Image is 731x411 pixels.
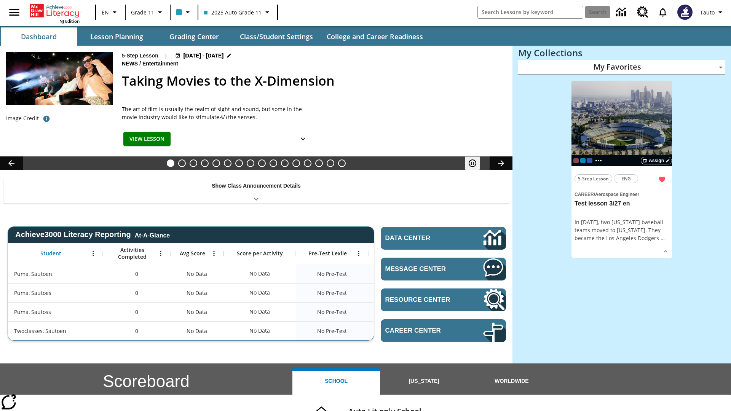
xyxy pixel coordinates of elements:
button: Slide 8 Fashion Forward in Ancient Rome [247,159,254,167]
span: 0 [135,308,138,316]
div: No Data, Puma, Sautoen [246,266,274,281]
span: The art of film is usually the realm of sight and sound, but some in the movie industry would lik... [122,105,312,121]
div: OL 2025 Auto Grade 7 [587,158,592,163]
div: 0, Puma, Sautoes [103,283,170,302]
button: Slide 11 Pre-release lesson [281,159,289,167]
button: Slide 2 Do You Want Fries With That? [178,159,186,167]
div: No Data, Twoclasses, Sautoen [246,323,274,338]
button: Slide 3 Dirty Jobs Kids Had To Do [190,159,197,167]
div: lesson details [571,81,672,258]
span: No Pre-Test, Twoclasses, Sautoen [317,327,347,335]
div: OL 2025 Auto Grade 12 [573,158,579,163]
button: Language: EN, Select a language [98,5,123,19]
div: 0, Twoclasses, Sautoen [103,321,170,340]
button: Pause [465,156,480,170]
button: Worldwide [468,368,555,395]
h2: Taking Movies to the X-Dimension [122,71,503,91]
span: Achieve3000 Literacy Reporting [15,230,170,239]
button: Slide 1 Taking Movies to the X-Dimension [167,159,174,167]
span: Student [40,250,61,257]
h3: My Collections [518,48,725,58]
span: 0 [135,289,138,297]
span: Twoclasses, Sautoen [14,327,66,335]
span: Aerospace Engineer [595,192,639,197]
div: 0, Puma, Sautoss [103,302,170,321]
span: No Data [183,304,211,320]
span: No Data [183,285,211,301]
span: 205 Auto Grade 11 [580,158,586,163]
button: Photo credit: Photo by The Asahi Shimbun via Getty Images [39,112,54,126]
span: / [594,192,595,197]
button: Dashboard [1,27,77,46]
button: Lesson carousel, Next [490,156,512,170]
img: Panel in front of the seats sprays water mist to the happy audience at a 4DX-equipped theater. [6,52,113,105]
span: 5-Step Lesson [578,175,609,183]
div: Pause [465,156,488,170]
span: No Data [183,323,211,339]
a: Data Center [381,227,506,250]
span: Score per Activity [237,250,283,257]
a: Notifications [653,2,673,22]
span: | [164,52,168,60]
span: No Pre-Test, Puma, Sautoss [317,308,347,316]
button: Open Menu [88,248,99,259]
span: Grade 11 [131,8,154,16]
button: Show Details [660,246,671,257]
a: Career Center [381,319,506,342]
button: Open Menu [208,248,220,259]
span: No Data [183,266,211,282]
p: Image Credit [6,115,39,122]
button: Slide 6 Solar Power to the People [224,159,231,167]
span: ENG [621,175,631,183]
div: At-A-Glance [135,231,170,239]
span: Puma, Sautoss [14,308,51,316]
span: No Pre-Test, Puma, Sautoes [317,289,347,297]
a: Data Center [611,2,632,23]
span: Career [575,192,594,197]
button: Open Menu [155,248,166,259]
a: Resource Center, Will open in new tab [632,2,653,22]
img: Avatar [677,5,693,20]
button: Slide 9 The Invasion of the Free CD [258,159,266,167]
button: Open Menu [353,248,364,259]
button: College and Career Readiness [321,27,429,46]
button: Slide 10 Mixed Practice: Citing Evidence [270,159,277,167]
p: 5-Step Lesson [122,52,158,60]
button: Class/Student Settings [234,27,319,46]
h3: Test lesson 3/27 en [575,200,669,208]
button: Grade: Grade 11, Select a grade [128,5,168,19]
div: No Data, Puma, Sautoss [368,302,441,321]
span: NJ Edition [59,18,80,24]
button: Slide 16 The Constitution's Balancing Act [338,159,346,167]
button: Slide 13 Between Two Worlds [304,159,311,167]
span: News [122,60,139,68]
button: Remove from Favorites [655,173,669,186]
span: Topic: Career/Aerospace Engineer [575,190,669,198]
div: No Data, Puma, Sautoen [170,264,223,283]
span: Career Center [385,327,460,335]
button: School [292,368,380,395]
button: Grading Center [156,27,232,46]
span: … [661,234,665,242]
div: My Favorites [518,60,725,75]
button: Profile/Settings [697,5,728,19]
button: Slide 15 Point of View [327,159,334,167]
span: No Pre-Test, Puma, Sautoen [317,270,347,278]
div: Show Class Announcement Details [4,177,509,204]
span: EN [102,8,109,16]
button: Show Details [295,132,311,146]
span: 0 [135,270,138,278]
span: [DATE] - [DATE] [184,52,223,60]
span: 0 [135,327,138,335]
button: Slide 4 Cars of the Future? [201,159,209,167]
div: In [DATE], two [US_STATE] baseball teams moved to [US_STATE]. They became the Los Angeles Dodgers [575,218,669,242]
div: No Data, Puma, Sautoen [368,264,441,283]
span: Message Center [385,265,460,273]
button: Slide 7 Attack of the Terrifying Tomatoes [235,159,243,167]
span: 2025 Auto Grade 11 [204,8,262,16]
span: Avg Score [180,250,205,257]
div: No Data, Puma, Sautoes [170,283,223,302]
button: Show more classes [594,156,603,165]
div: No Data, Puma, Sautoes [368,283,441,302]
